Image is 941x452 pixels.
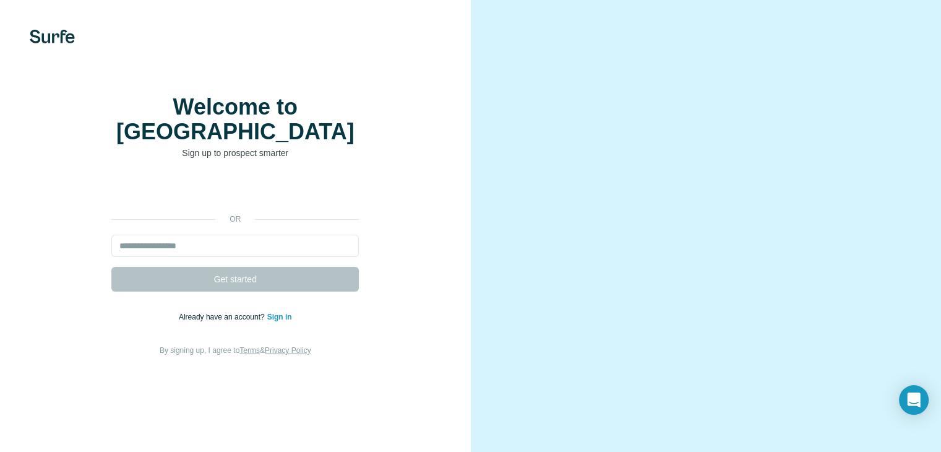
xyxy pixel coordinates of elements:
h1: Welcome to [GEOGRAPHIC_DATA] [111,95,359,144]
span: By signing up, I agree to & [160,346,311,355]
div: Open Intercom Messenger [899,385,929,415]
img: Surfe's logo [30,30,75,43]
p: Sign up to prospect smarter [111,147,359,159]
a: Privacy Policy [265,346,311,355]
a: Sign in [267,313,292,321]
a: Terms [239,346,260,355]
span: Already have an account? [179,313,267,321]
p: or [215,214,255,225]
iframe: Sign in with Google Button [105,178,365,205]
